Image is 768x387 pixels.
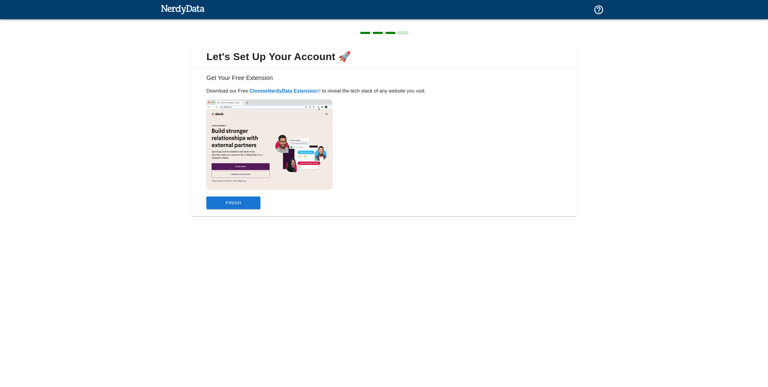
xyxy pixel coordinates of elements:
[197,50,571,63] span: Let's Set Up Your Account 🚀
[249,88,320,93] a: ChromeNerdyData Extension
[161,3,205,15] img: NerdyData.com
[197,73,571,87] h6: Get Your Free Extension
[206,197,260,209] button: Finish
[206,87,562,95] p: Download our Free to reveal the tech stack of any website you visit.
[590,1,608,19] button: Support and Documentation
